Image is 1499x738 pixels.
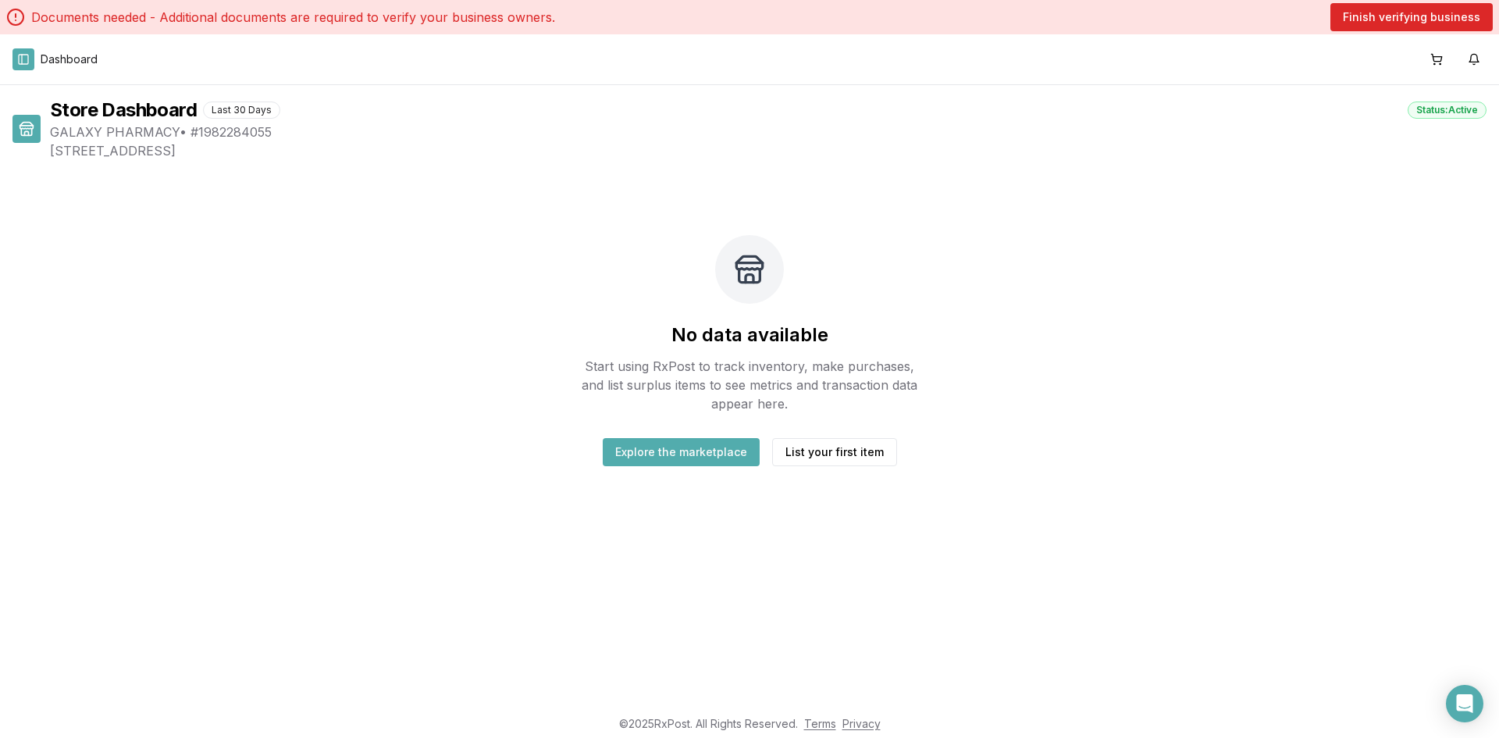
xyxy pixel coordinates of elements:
span: [STREET_ADDRESS] [50,141,1487,160]
p: Start using RxPost to track inventory, make purchases, and list surplus items to see metrics and ... [575,357,924,413]
h1: Store Dashboard [50,98,197,123]
a: Terms [804,717,836,730]
p: Documents needed - Additional documents are required to verify your business owners. [31,8,555,27]
div: Last 30 Days [203,102,280,119]
button: Finish verifying business [1330,3,1493,31]
nav: breadcrumb [41,52,98,67]
button: List your first item [772,438,897,466]
div: Open Intercom Messenger [1446,685,1483,722]
a: Privacy [842,717,881,730]
h2: No data available [671,323,828,348]
button: Explore the marketplace [603,438,760,466]
span: GALAXY PHARMACY • # 1982284055 [50,123,1487,141]
div: Status: Active [1408,102,1487,119]
span: Dashboard [41,52,98,67]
